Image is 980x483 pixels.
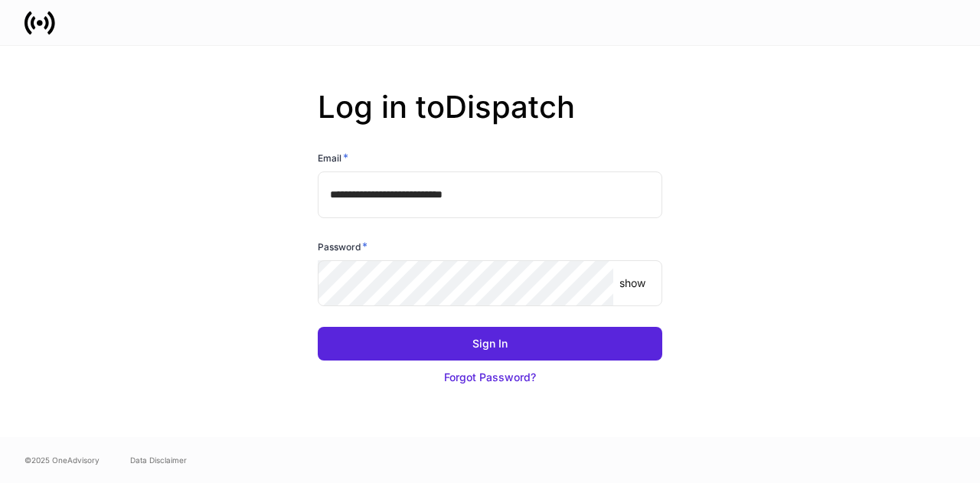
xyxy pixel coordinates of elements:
[130,454,187,466] a: Data Disclaimer
[619,276,645,291] p: show
[472,336,508,351] div: Sign In
[318,239,367,254] h6: Password
[318,89,662,150] h2: Log in to Dispatch
[444,370,536,385] div: Forgot Password?
[318,327,662,361] button: Sign In
[318,150,348,165] h6: Email
[318,361,662,394] button: Forgot Password?
[24,454,100,466] span: © 2025 OneAdvisory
